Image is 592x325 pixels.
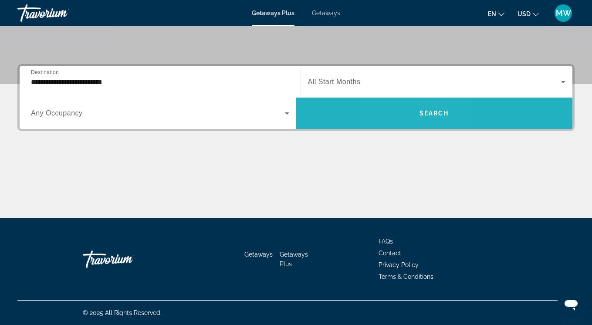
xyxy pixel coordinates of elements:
[308,78,361,85] span: All Start Months
[252,10,294,17] a: Getaways Plus
[556,9,571,17] span: MW
[20,66,572,129] div: Search widget
[379,250,401,257] a: Contact
[244,251,273,258] a: Getaways
[379,238,393,245] a: FAQs
[31,69,59,75] span: Destination
[552,4,575,22] button: User Menu
[312,10,340,17] a: Getaways
[419,110,449,117] span: Search
[518,7,539,20] button: Change currency
[83,246,170,272] a: Travorium
[557,290,585,318] iframe: Button to launch messaging window
[488,10,496,17] span: en
[379,261,419,268] a: Privacy Policy
[296,98,573,129] button: Search
[83,309,162,316] span: © 2025 All Rights Reserved.
[280,251,308,267] a: Getaways Plus
[379,273,433,280] a: Terms & Conditions
[17,2,105,24] a: Travorium
[518,10,531,17] span: USD
[488,7,504,20] button: Change language
[31,109,83,117] span: Any Occupancy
